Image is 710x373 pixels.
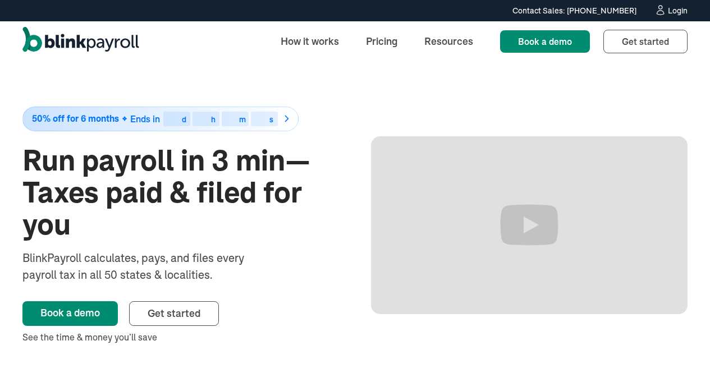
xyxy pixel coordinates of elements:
[22,250,274,283] div: BlinkPayroll calculates, pays, and files every payroll tax in all 50 states & localities.
[239,116,246,123] div: m
[654,4,688,17] a: Login
[22,301,118,326] a: Book a demo
[182,116,186,123] div: d
[518,36,572,47] span: Book a demo
[148,307,200,320] span: Get started
[512,5,636,17] div: Contact Sales: [PHONE_NUMBER]
[357,29,406,53] a: Pricing
[129,301,219,326] a: Get started
[415,29,482,53] a: Resources
[32,114,119,123] span: 50% off for 6 months
[22,27,139,56] a: home
[22,330,340,344] div: See the time & money you’ll save
[211,116,216,123] div: h
[22,107,340,131] a: 50% off for 6 monthsEnds indhms
[668,7,688,15] div: Login
[130,113,160,125] span: Ends in
[622,36,669,47] span: Get started
[500,30,590,53] a: Book a demo
[272,29,348,53] a: How it works
[371,136,688,314] iframe: Run Payroll in 3 min with BlinkPayroll
[603,30,688,53] a: Get started
[269,116,273,123] div: s
[22,145,340,241] h1: Run payroll in 3 min—Taxes paid & filed for you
